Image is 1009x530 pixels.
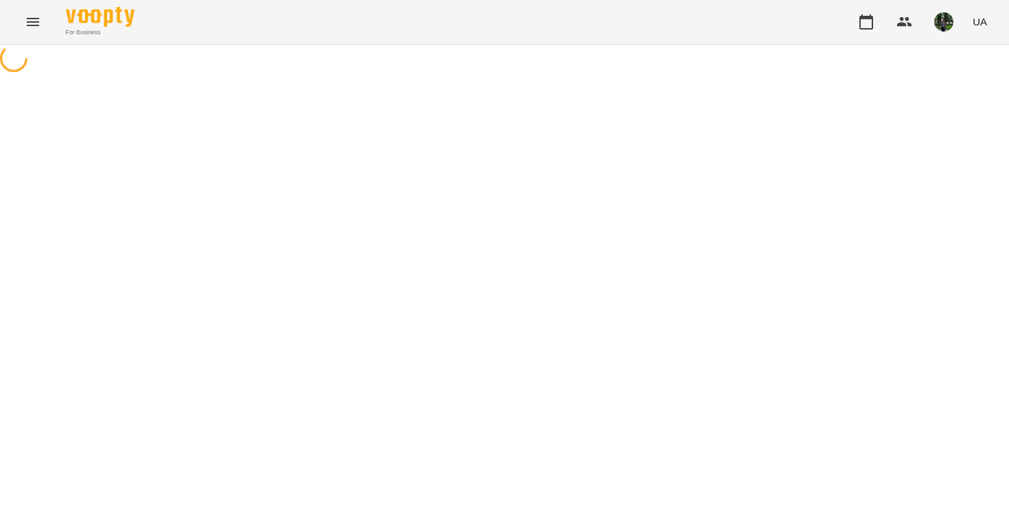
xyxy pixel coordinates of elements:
img: Voopty Logo [66,7,135,27]
span: For Business [66,28,135,37]
button: UA [967,9,993,34]
span: UA [973,14,987,29]
button: Menu [16,5,49,38]
img: 295700936d15feefccb57b2eaa6bd343.jpg [934,12,953,32]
